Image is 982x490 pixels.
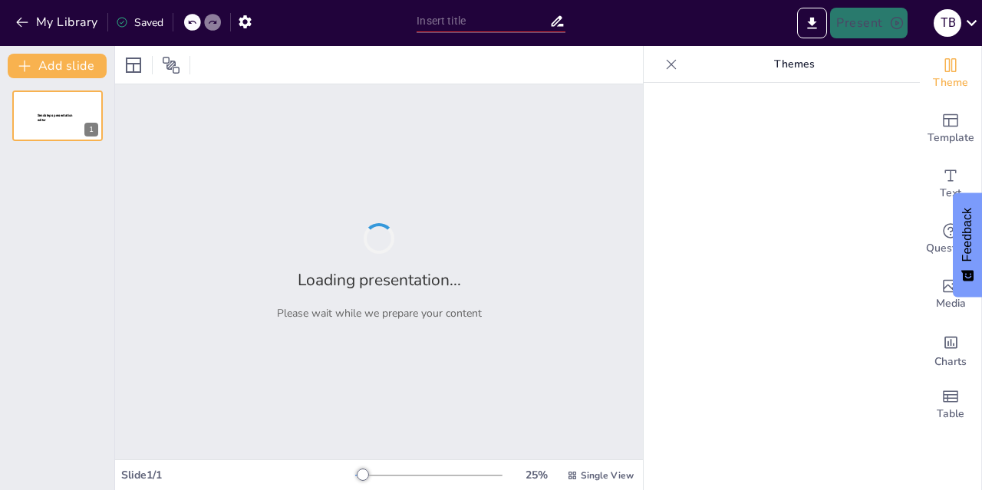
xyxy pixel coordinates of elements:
[277,306,482,321] p: Please wait while we prepare your content
[581,469,634,482] span: Single View
[953,192,982,297] button: Feedback - Show survey
[116,15,163,30] div: Saved
[928,130,974,146] span: Template
[920,377,981,432] div: Add a table
[920,156,981,212] div: Add text boxes
[684,46,905,83] p: Themes
[518,468,555,482] div: 25 %
[934,354,967,370] span: Charts
[121,53,146,77] div: Layout
[920,267,981,322] div: Add images, graphics, shapes or video
[934,8,961,38] button: T B
[162,56,180,74] span: Position
[12,10,104,35] button: My Library
[298,269,461,291] h2: Loading presentation...
[121,468,355,482] div: Slide 1 / 1
[920,322,981,377] div: Add charts and graphs
[936,295,966,312] span: Media
[830,8,907,38] button: Present
[920,46,981,101] div: Change the overall theme
[38,113,73,122] span: Sendsteps presentation editor
[797,8,827,38] button: Export to PowerPoint
[12,90,103,141] div: 1
[961,208,974,261] span: Feedback
[920,212,981,267] div: Get real-time input from your audience
[8,54,107,78] button: Add slide
[937,406,964,423] span: Table
[417,10,549,32] input: Insert title
[926,240,976,257] span: Questions
[933,74,968,91] span: Theme
[940,185,961,202] span: Text
[934,9,961,37] div: T B
[84,123,98,136] div: 1
[920,101,981,156] div: Add ready made slides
